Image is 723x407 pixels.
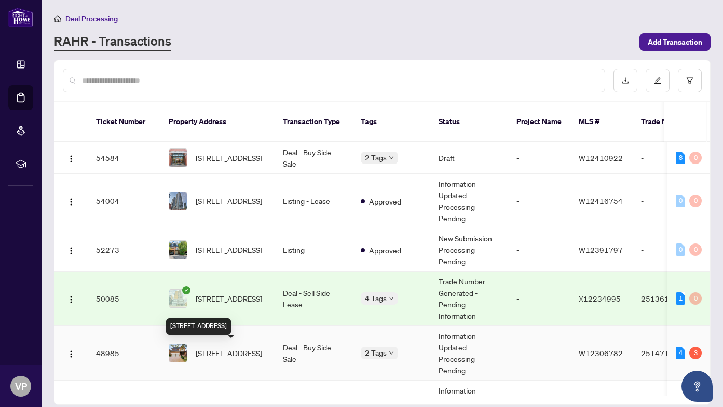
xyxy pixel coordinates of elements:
[182,286,190,294] span: check-circle
[676,152,685,164] div: 8
[196,347,262,359] span: [STREET_ADDRESS]
[88,228,160,272] td: 52273
[430,174,508,228] td: Information Updated - Processing Pending
[654,77,661,84] span: edit
[633,102,705,142] th: Trade Number
[389,350,394,356] span: down
[169,241,187,259] img: thumbnail-img
[365,292,387,304] span: 4 Tags
[570,102,633,142] th: MLS #
[579,153,623,162] span: W12410922
[579,348,623,358] span: W12306782
[63,345,79,361] button: Logo
[8,8,33,27] img: logo
[579,196,623,206] span: W12416754
[196,195,262,207] span: [STREET_ADDRESS]
[67,155,75,163] img: Logo
[275,174,352,228] td: Listing - Lease
[689,292,702,305] div: 0
[508,326,570,381] td: -
[369,196,401,207] span: Approved
[646,69,670,92] button: edit
[633,174,705,228] td: -
[633,326,705,381] td: 2514710
[430,142,508,174] td: Draft
[633,272,705,326] td: 2513614
[365,347,387,359] span: 2 Tags
[67,350,75,358] img: Logo
[579,245,623,254] span: W12391797
[166,318,231,335] div: [STREET_ADDRESS]
[65,14,118,23] span: Deal Processing
[681,371,713,402] button: Open asap
[169,344,187,362] img: thumbnail-img
[678,69,702,92] button: filter
[579,294,621,303] span: X12234995
[676,292,685,305] div: 1
[275,102,352,142] th: Transaction Type
[275,228,352,272] td: Listing
[88,272,160,326] td: 50085
[648,34,702,50] span: Add Transaction
[352,102,430,142] th: Tags
[67,247,75,255] img: Logo
[613,69,637,92] button: download
[369,245,401,256] span: Approved
[676,243,685,256] div: 0
[633,228,705,272] td: -
[67,295,75,304] img: Logo
[430,326,508,381] td: Information Updated - Processing Pending
[689,195,702,207] div: 0
[365,152,387,164] span: 2 Tags
[689,347,702,359] div: 3
[389,155,394,160] span: down
[196,152,262,164] span: [STREET_ADDRESS]
[689,243,702,256] div: 0
[508,102,570,142] th: Project Name
[54,15,61,22] span: home
[88,326,160,381] td: 48985
[88,174,160,228] td: 54004
[160,102,275,142] th: Property Address
[508,228,570,272] td: -
[275,142,352,174] td: Deal - Buy Side Sale
[88,142,160,174] td: 54584
[639,33,711,51] button: Add Transaction
[430,272,508,326] td: Trade Number Generated - Pending Information
[88,102,160,142] th: Ticket Number
[63,193,79,209] button: Logo
[676,195,685,207] div: 0
[196,244,262,255] span: [STREET_ADDRESS]
[275,326,352,381] td: Deal - Buy Side Sale
[15,379,27,394] span: VP
[622,77,629,84] span: download
[54,33,171,51] a: RAHR - Transactions
[169,290,187,307] img: thumbnail-img
[63,290,79,307] button: Logo
[689,152,702,164] div: 0
[633,142,705,174] td: -
[508,272,570,326] td: -
[169,192,187,210] img: thumbnail-img
[676,347,685,359] div: 4
[67,198,75,206] img: Logo
[63,241,79,258] button: Logo
[169,149,187,167] img: thumbnail-img
[686,77,693,84] span: filter
[508,174,570,228] td: -
[430,228,508,272] td: New Submission - Processing Pending
[196,293,262,304] span: [STREET_ADDRESS]
[389,296,394,301] span: down
[430,102,508,142] th: Status
[63,150,79,166] button: Logo
[275,272,352,326] td: Deal - Sell Side Lease
[508,142,570,174] td: -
